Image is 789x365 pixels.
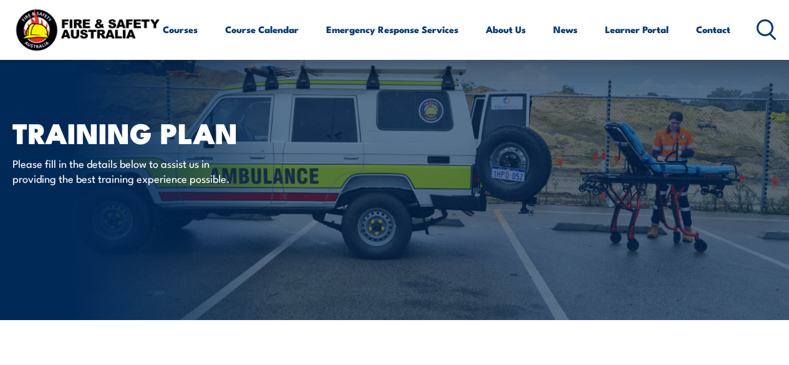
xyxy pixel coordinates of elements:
[12,156,240,185] p: Please fill in the details below to assist us in providing the best training experience possible.
[12,120,321,144] h1: Training plan
[326,14,458,44] a: Emergency Response Services
[605,14,669,44] a: Learner Portal
[696,14,730,44] a: Contact
[553,14,578,44] a: News
[225,14,299,44] a: Course Calendar
[486,14,526,44] a: About Us
[163,14,198,44] a: Courses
